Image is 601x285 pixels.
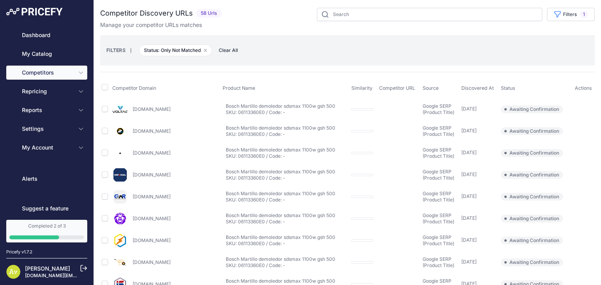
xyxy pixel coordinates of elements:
span: [DATE] [461,171,477,177]
span: Google SERP (Product Title) [423,125,454,137]
span: Settings [22,125,73,133]
a: [DOMAIN_NAME] [133,216,171,221]
p: Manage your competitor URLs matches [100,21,202,29]
a: Bosch Martillo demoledor sdsmax 1100w gsh 500 [226,191,335,196]
img: Pricefy Logo [6,8,63,16]
div: Completed 2 of 3 [9,223,84,229]
span: Google SERP (Product Title) [423,147,454,159]
button: Filters1 [547,8,595,21]
span: Status: Only Not Matched [139,45,212,56]
input: Search [317,8,542,21]
span: Product Name [223,85,255,91]
span: Google SERP (Product Title) [423,169,454,181]
span: Google SERP (Product Title) [423,103,454,115]
a: [DOMAIN_NAME] [133,172,171,178]
a: SKU: 06113360E0 / Code: - [226,262,285,268]
a: SKU: 06113360E0 / Code: - [226,175,285,181]
span: Competitor URL [379,85,415,91]
span: [DATE] [461,193,477,199]
span: [DATE] [461,237,477,243]
span: Google SERP (Product Title) [423,234,454,246]
a: SKU: 06113360E0 / Code: - [226,153,285,159]
span: Awaiting Confirmation [501,105,563,113]
span: Awaiting Confirmation [501,215,563,223]
a: Suggest a feature [6,201,87,216]
span: Source [423,85,439,91]
span: [DATE] [461,215,477,221]
span: 1 [580,11,588,18]
button: Reports [6,103,87,117]
button: Settings [6,122,87,136]
a: Bosch Martillo demoledor sdsmax 1100w gsh 500 [226,278,335,284]
span: [DATE] [461,106,477,112]
a: [PERSON_NAME] [25,265,70,272]
span: Awaiting Confirmation [501,127,563,135]
small: | [126,48,136,53]
span: [DATE] [461,128,477,134]
span: [DATE] [461,259,477,265]
span: Reports [22,106,73,114]
a: SKU: 06113360E0 / Code: - [226,131,285,137]
a: [DOMAIN_NAME] [133,106,171,112]
a: Completed 2 of 3 [6,220,87,242]
a: Bosch Martillo demoledor sdsmax 1100w gsh 500 [226,147,335,153]
h2: Competitor Discovery URLs [100,8,193,19]
span: Competitor Domain [112,85,156,91]
a: Dashboard [6,28,87,42]
a: SKU: 06113360E0 / Code: - [226,240,285,246]
a: Bosch Martillo demoledor sdsmax 1100w gsh 500 [226,103,335,109]
span: Actions [575,85,592,91]
span: Awaiting Confirmation [501,193,563,201]
a: My Catalog [6,47,87,61]
a: SKU: 06113360E0 / Code: - [226,219,285,224]
span: Google SERP (Product Title) [423,191,454,203]
a: Bosch Martillo demoledor sdsmax 1100w gsh 500 [226,234,335,240]
span: My Account [22,144,73,151]
a: Bosch Martillo demoledor sdsmax 1100w gsh 500 [226,169,335,175]
a: [DOMAIN_NAME] [133,194,171,199]
small: FILTERS [106,47,126,53]
a: Bosch Martillo demoledor sdsmax 1100w gsh 500 [226,125,335,131]
span: Repricing [22,87,73,95]
a: SKU: 06113360E0 / Code: - [226,109,285,115]
span: Awaiting Confirmation [501,237,563,244]
a: Bosch Martillo demoledor sdsmax 1100w gsh 500 [226,212,335,218]
a: Alerts [6,172,87,186]
a: Bosch Martillo demoledor sdsmax 1100w gsh 500 [226,256,335,262]
span: [DATE] [461,150,477,155]
a: [DOMAIN_NAME] [133,128,171,134]
button: Clear All [215,46,242,54]
a: [DOMAIN_NAME][EMAIL_ADDRESS][DOMAIN_NAME] [25,273,146,278]
a: SKU: 06113360E0 / Code: - [226,197,285,203]
a: [DOMAIN_NAME] [133,259,171,265]
span: Awaiting Confirmation [501,171,563,179]
span: 58 Urls [196,9,222,18]
span: Google SERP (Product Title) [423,256,454,268]
button: My Account [6,141,87,155]
span: Google SERP (Product Title) [423,212,454,224]
span: Awaiting Confirmation [501,258,563,266]
span: Awaiting Confirmation [501,149,563,157]
span: Competitors [22,69,73,77]
nav: Sidebar [6,28,87,216]
span: Similarity [351,85,372,91]
div: Pricefy v1.7.2 [6,249,32,255]
button: Repricing [6,84,87,98]
span: Discovered At [461,85,494,91]
a: [DOMAIN_NAME] [133,150,171,156]
span: Status [501,85,515,91]
button: Competitors [6,66,87,80]
a: [DOMAIN_NAME] [133,237,171,243]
